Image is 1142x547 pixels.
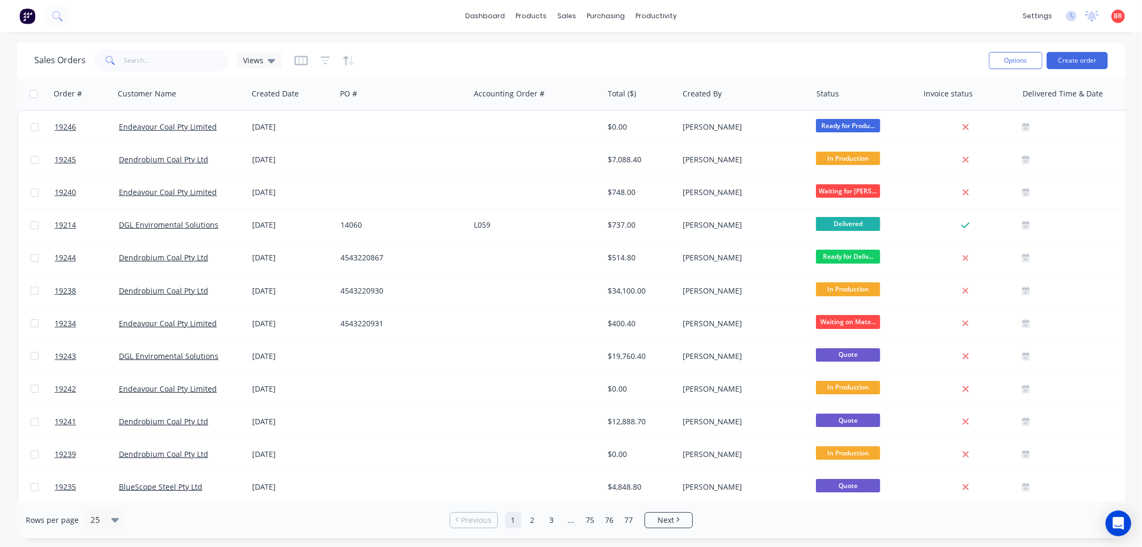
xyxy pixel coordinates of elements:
a: 19214 [55,209,119,241]
div: Created Date [252,88,299,99]
span: In Production [816,381,880,394]
div: Customer Name [118,88,176,99]
a: Next page [645,515,692,526]
div: $0.00 [608,122,671,132]
div: Delivered Time & Date [1023,88,1103,99]
a: Page 3 [544,512,560,528]
a: Endeavour Coal Pty Limited [119,187,217,197]
a: 19246 [55,111,119,143]
div: [PERSON_NAME] [683,122,801,132]
div: [PERSON_NAME] [683,252,801,263]
div: $4,848.80 [608,482,671,492]
ul: Pagination [445,512,697,528]
a: 19243 [55,340,119,372]
div: $0.00 [608,384,671,394]
div: productivity [630,8,682,24]
span: Previous [461,515,491,526]
div: [DATE] [252,187,332,198]
a: 19238 [55,275,119,307]
div: L059 [474,220,593,230]
div: Created By [683,88,722,99]
a: Page 77 [621,512,637,528]
a: 19244 [55,242,119,274]
span: 19214 [55,220,76,230]
div: $7,088.40 [608,154,671,165]
span: Waiting for [PERSON_NAME] [816,184,880,198]
div: [PERSON_NAME] [683,449,801,460]
div: [PERSON_NAME] [683,416,801,427]
a: DGL Enviromental Solutions [119,351,218,361]
div: $0.00 [608,449,671,460]
span: In Production [816,446,880,460]
a: 19242 [55,373,119,405]
div: purchasing [581,8,630,24]
div: Open Intercom Messenger [1106,511,1131,536]
div: [PERSON_NAME] [683,351,801,362]
a: 19235 [55,471,119,503]
a: Dendrobium Coal Pty Ltd [119,154,208,164]
span: Waiting on Mate... [816,315,880,328]
a: Dendrobium Coal Pty Ltd [119,286,208,296]
a: Endeavour Coal Pty Limited [119,384,217,394]
span: 19238 [55,286,76,296]
a: Page 75 [583,512,599,528]
div: products [510,8,552,24]
button: Options [989,52,1042,69]
div: [PERSON_NAME] [683,384,801,394]
span: In Production [816,152,880,165]
div: $514.80 [608,252,671,263]
a: Page 1 is your current page [505,512,521,528]
a: 19234 [55,308,119,340]
div: Status [816,88,839,99]
span: Quote [816,479,880,492]
div: Invoice status [924,88,973,99]
a: Page 76 [602,512,618,528]
div: 14060 [341,220,459,230]
div: 4543220931 [341,318,459,329]
div: [PERSON_NAME] [683,154,801,165]
div: settings [1017,8,1057,24]
a: Endeavour Coal Pty Limited [119,122,217,132]
span: 19241 [55,416,76,427]
div: 4543220930 [341,286,459,296]
div: Accounting Order # [474,88,544,99]
span: Ready for Deliv... [816,250,880,263]
div: [DATE] [252,416,332,427]
span: Rows per page [26,515,79,526]
span: Views [243,55,263,66]
span: 19246 [55,122,76,132]
span: 19244 [55,252,76,263]
a: Jump forward [563,512,579,528]
span: 19239 [55,449,76,460]
div: [DATE] [252,384,332,394]
img: Factory [19,8,35,24]
a: Dendrobium Coal Pty Ltd [119,416,208,426]
span: 19240 [55,187,76,198]
span: Delivered [816,217,880,230]
div: Order # [54,88,82,99]
div: [PERSON_NAME] [683,220,801,230]
a: Page 2 [525,512,541,528]
span: Quote [816,414,880,427]
div: $737.00 [608,220,671,230]
div: [DATE] [252,252,332,263]
a: Dendrobium Coal Pty Ltd [119,449,208,459]
div: $34,100.00 [608,286,671,296]
div: $748.00 [608,187,671,198]
div: $19,760.40 [608,351,671,362]
a: 19240 [55,176,119,208]
h1: Sales Orders [34,55,86,65]
span: BR [1114,11,1123,21]
a: dashboard [460,8,510,24]
span: 19234 [55,318,76,329]
button: Create order [1047,52,1108,69]
div: $12,888.70 [608,416,671,427]
span: 19243 [55,351,76,362]
span: Quote [816,348,880,362]
span: Ready for Produ... [816,119,880,132]
a: Previous page [450,515,497,526]
div: [PERSON_NAME] [683,318,801,329]
div: [DATE] [252,318,332,329]
div: [DATE] [252,351,332,362]
input: Search... [124,50,229,71]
